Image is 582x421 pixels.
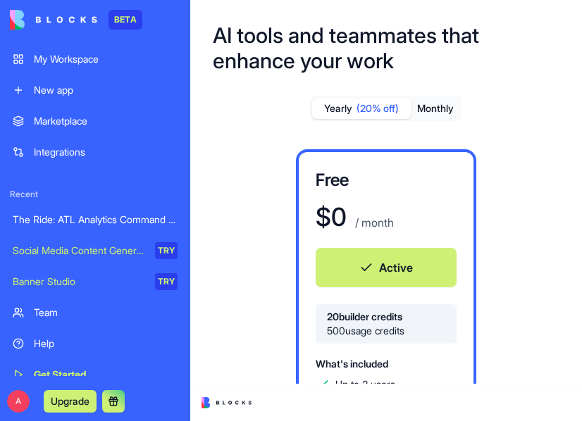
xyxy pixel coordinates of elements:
div: Help [34,337,178,351]
h3: Free [316,169,457,191]
div: New app [34,83,178,97]
div: Banner Studio [13,275,145,289]
h1: $ 0 [316,203,347,231]
span: 20 builder credits [327,310,445,324]
a: Marketplace [4,107,186,135]
div: My Workspace [34,52,178,66]
a: BETA [10,10,142,30]
a: Get Started [4,360,186,389]
a: Upgrade [44,394,97,408]
span: (20% off) [357,101,399,115]
a: My Workspace [4,45,186,73]
div: BETA [109,10,142,30]
a: Banner StudioTRY [4,268,186,296]
button: Active [316,248,457,287]
div: The Ride: ATL Analytics Command Center [13,213,178,227]
button: Yearly [312,99,411,119]
span: Up to 3 users [335,377,395,391]
div: Social Media Content Generator [13,244,145,258]
div: TRY [155,273,178,290]
h1: AI tools and teammates that enhance your work [213,23,559,73]
a: Help [4,329,186,358]
a: The Ride: ATL Analytics Command Center [4,206,186,234]
div: Team [34,306,178,320]
span: Recent [4,189,186,200]
div: TRY [155,242,178,259]
p: / month [352,214,394,231]
a: New app [4,76,186,104]
div: Marketplace [34,114,178,128]
div: Get Started [34,367,178,382]
span: A [7,390,30,413]
button: Monthly [411,99,460,119]
span: 500 usage credits [327,324,445,338]
a: Team [4,299,186,327]
button: Upgrade [44,390,97,413]
div: Integrations [34,145,178,159]
img: logo [202,397,252,408]
a: Integrations [4,138,186,166]
img: logo [10,10,97,30]
span: What's included [316,358,388,370]
a: Social Media Content GeneratorTRY [4,237,186,265]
